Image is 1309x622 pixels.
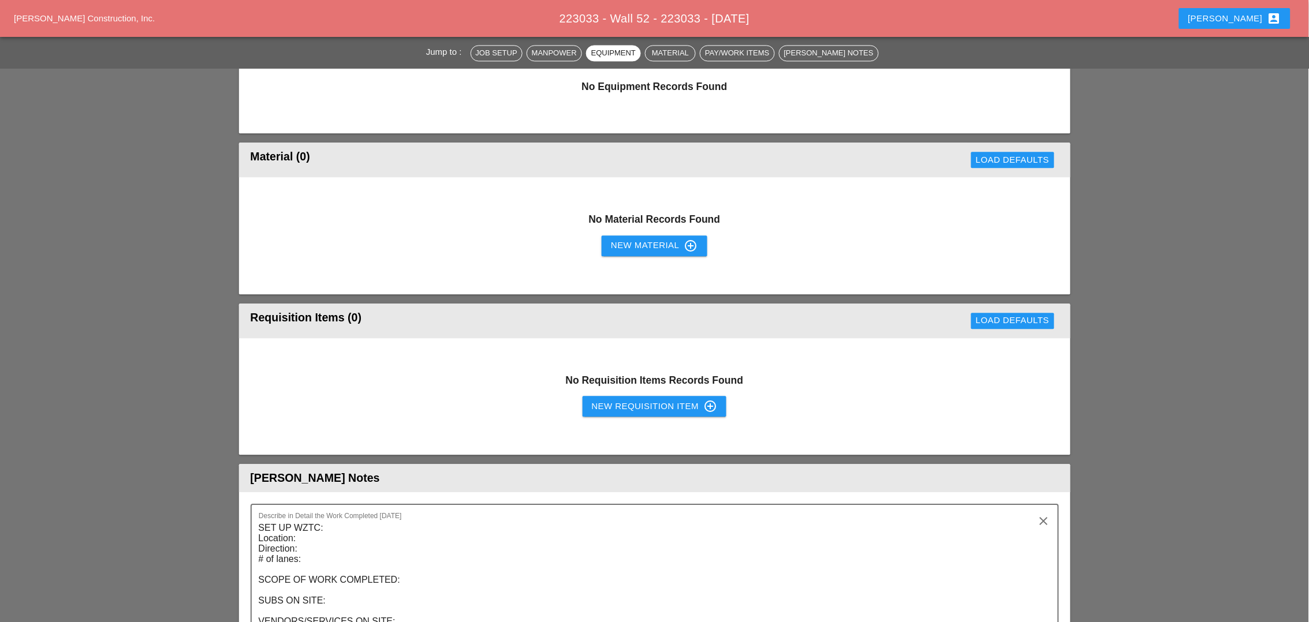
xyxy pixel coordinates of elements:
[1267,12,1281,25] i: account_box
[971,152,1054,168] button: Load Defaults
[239,464,1071,492] header: [PERSON_NAME] Notes
[1179,8,1291,29] button: [PERSON_NAME]
[586,45,641,61] button: Equipment
[592,399,718,413] div: New Requisition Item
[532,47,577,59] div: Manpower
[1188,12,1281,25] div: [PERSON_NAME]
[560,12,749,25] span: 223033 - Wall 52 - 223033 - [DATE]
[976,314,1049,327] div: Load Defaults
[591,47,636,59] div: Equipment
[611,239,698,253] div: New Material
[471,45,523,61] button: Job Setup
[602,235,707,256] button: New Material
[705,47,769,59] div: Pay/Work Items
[527,45,582,61] button: Manpower
[784,47,874,59] div: [PERSON_NAME] Notes
[251,148,639,171] div: Material (0)
[703,399,717,413] i: control_point
[650,47,691,59] div: Material
[971,313,1054,329] button: Load Defaults
[251,212,1059,227] h3: No Material Records Found
[779,45,879,61] button: [PERSON_NAME] Notes
[476,47,517,59] div: Job Setup
[251,373,1059,388] h3: No Requisition Items Records Found
[645,45,696,61] button: Material
[583,396,727,417] button: New Requisition Item
[426,47,467,57] span: Jump to :
[14,13,155,23] a: [PERSON_NAME] Construction, Inc.
[1037,514,1051,528] i: clear
[976,153,1049,167] div: Load Defaults
[700,45,774,61] button: Pay/Work Items
[251,79,1059,94] h3: No Equipment Records Found
[684,239,698,253] i: control_point
[251,309,665,332] div: Requisition Items (0)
